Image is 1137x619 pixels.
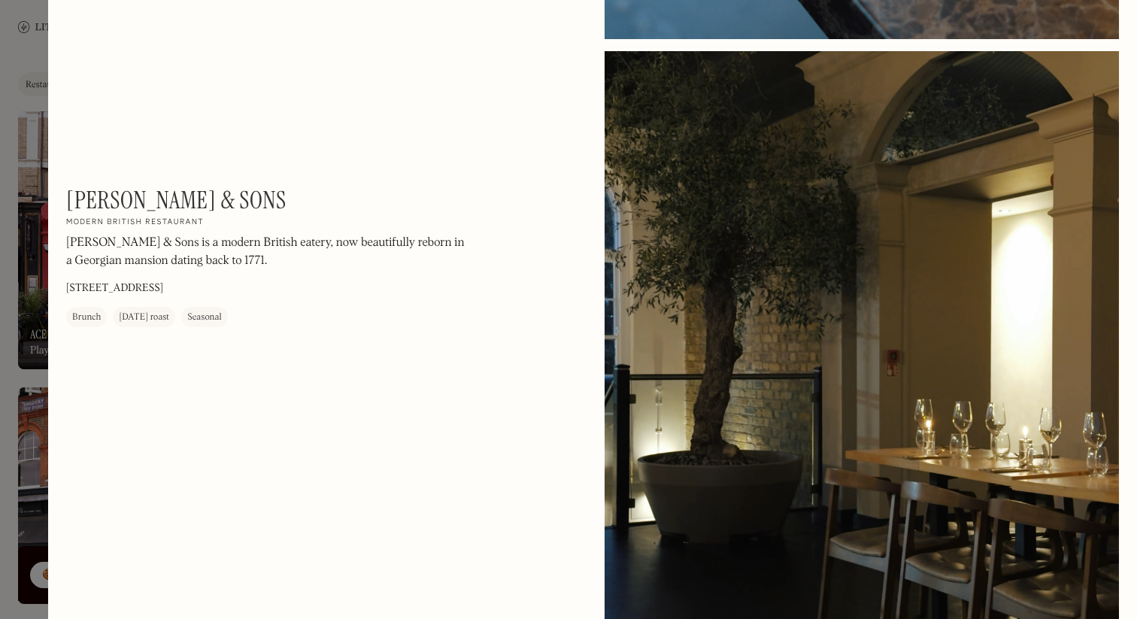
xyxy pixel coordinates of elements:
[66,186,287,214] h1: [PERSON_NAME] & Sons
[66,281,163,296] p: [STREET_ADDRESS]
[72,310,101,325] div: Brunch
[187,310,222,325] div: Seasonal
[119,310,169,325] div: [DATE] roast
[66,234,472,270] p: [PERSON_NAME] & Sons is a modern British eatery, now beautifully reborn in a Georgian mansion dat...
[66,217,204,228] h2: Modern British restaurant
